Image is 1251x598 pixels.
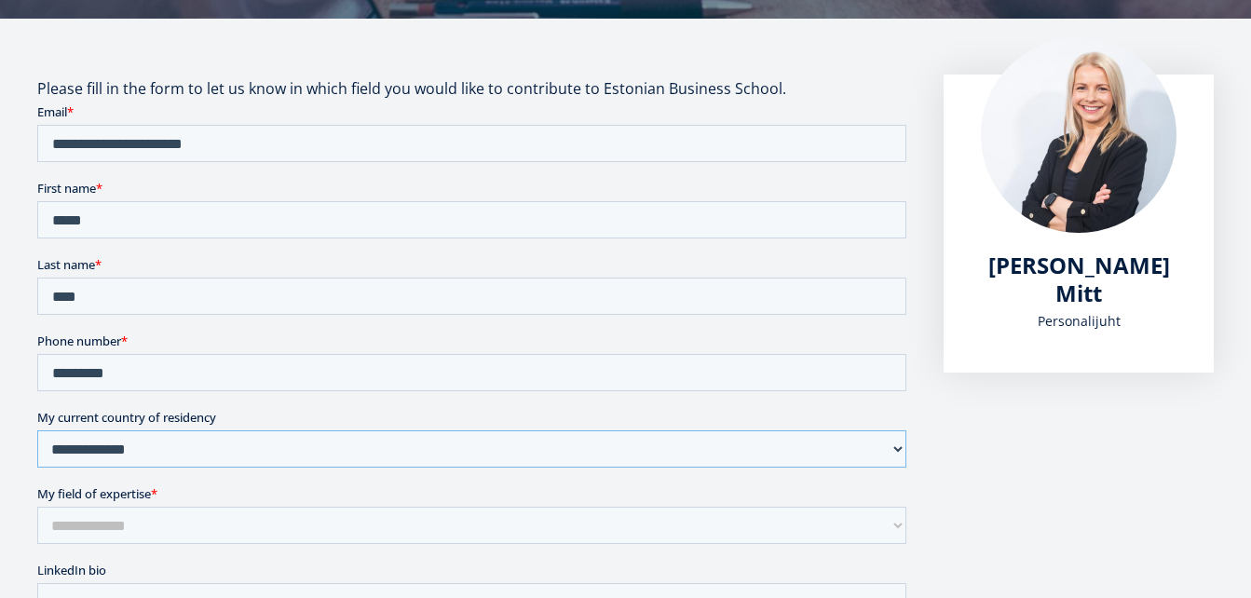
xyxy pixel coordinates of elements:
span: [PERSON_NAME] Mitt [988,250,1170,308]
a: [PERSON_NAME] Mitt [981,251,1176,307]
div: Personalijuht [981,307,1176,335]
p: Please fill in the form to let us know in which field you would like to contribute to Estonian Bu... [37,75,906,102]
img: Älice Mitt [981,37,1176,233]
